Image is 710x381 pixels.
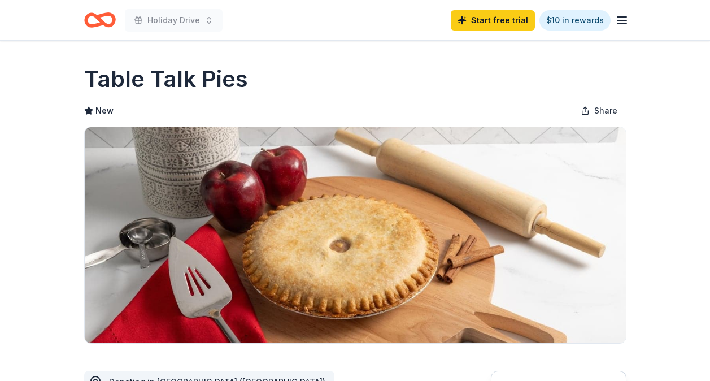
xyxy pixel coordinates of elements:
[125,9,223,32] button: Holiday Drive
[572,99,626,122] button: Share
[594,104,617,118] span: Share
[451,10,535,31] a: Start free trial
[84,63,248,95] h1: Table Talk Pies
[539,10,611,31] a: $10 in rewards
[85,127,626,343] img: Image for Table Talk Pies
[147,14,200,27] span: Holiday Drive
[84,7,116,33] a: Home
[95,104,114,118] span: New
